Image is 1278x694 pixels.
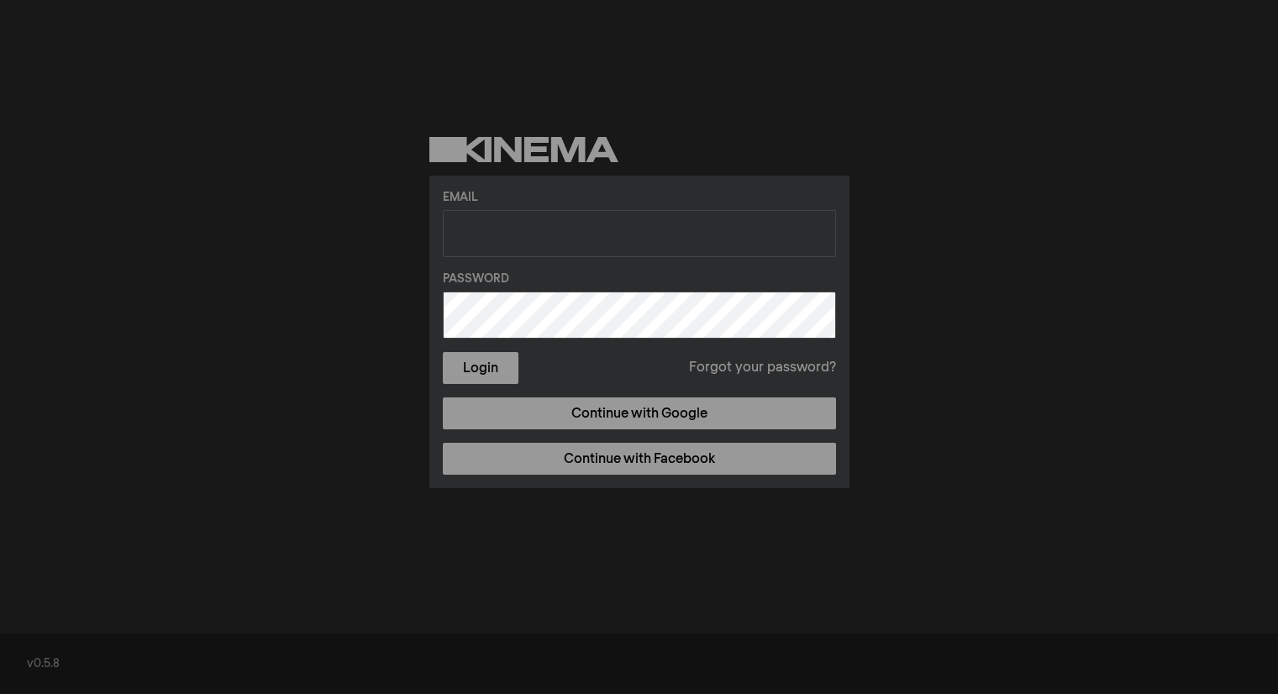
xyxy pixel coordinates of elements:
[443,271,836,288] label: Password
[689,358,836,378] a: Forgot your password?
[443,189,836,207] label: Email
[443,352,518,384] button: Login
[443,397,836,429] a: Continue with Google
[27,655,1251,673] div: v0.5.8
[443,443,836,475] a: Continue with Facebook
